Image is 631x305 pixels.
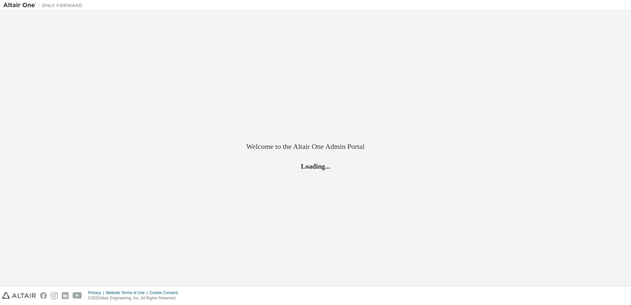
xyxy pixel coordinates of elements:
[2,292,36,299] img: altair_logo.svg
[62,292,69,299] img: linkedin.svg
[246,162,385,171] h2: Loading...
[40,292,47,299] img: facebook.svg
[106,290,149,295] div: Website Terms of Use
[88,290,106,295] div: Privacy
[246,142,385,151] h2: Welcome to the Altair One Admin Portal
[3,2,86,9] img: Altair One
[73,292,82,299] img: youtube.svg
[51,292,58,299] img: instagram.svg
[88,295,182,301] p: © 2025 Altair Engineering, Inc. All Rights Reserved.
[149,290,182,295] div: Cookie Consent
